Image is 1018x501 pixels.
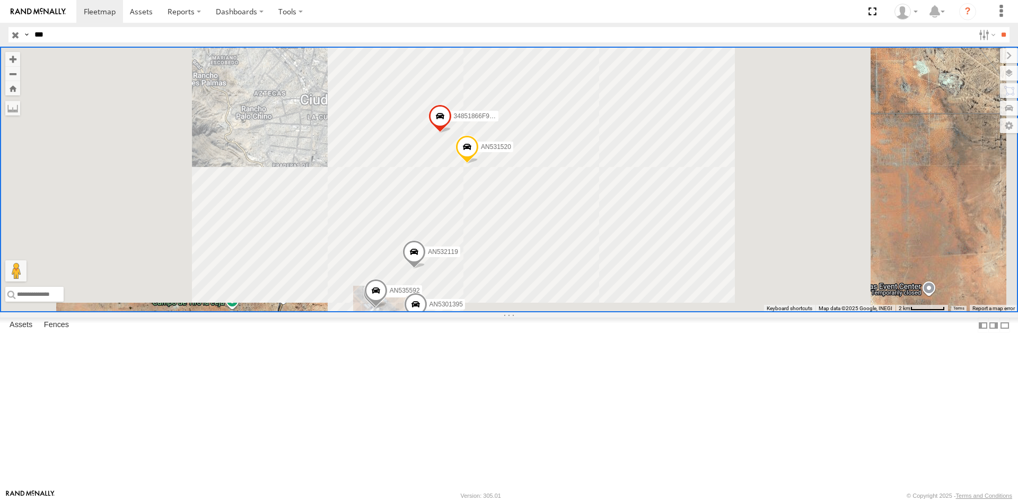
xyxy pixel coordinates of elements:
span: AN532119 [428,248,458,256]
label: Search Query [22,27,31,42]
button: Map Scale: 2 km per 61 pixels [896,305,948,312]
span: L592 [389,288,403,296]
span: AN531520 [481,143,511,150]
label: Dock Summary Table to the Right [988,318,999,333]
button: Zoom in [5,52,20,66]
span: Map data ©2025 Google, INEGI [819,305,892,311]
button: Keyboard shortcuts [767,305,812,312]
label: Dock Summary Table to the Left [978,318,988,333]
a: Visit our Website [6,490,55,501]
label: Fences [39,318,74,333]
a: Report a map error [972,305,1015,311]
label: Search Filter Options [975,27,997,42]
span: AN5301395 [429,300,463,307]
label: Map Settings [1000,118,1018,133]
label: Measure [5,101,20,116]
button: Zoom Home [5,81,20,95]
label: Assets [4,318,38,333]
label: Hide Summary Table [999,318,1010,333]
img: rand-logo.svg [11,8,66,15]
button: Drag Pegman onto the map to open Street View [5,260,27,282]
div: © Copyright 2025 - [907,493,1012,499]
button: Zoom out [5,66,20,81]
a: Terms [953,306,964,311]
span: 34851866F9CC [454,112,499,120]
div: Version: 305.01 [461,493,501,499]
a: Terms and Conditions [956,493,1012,499]
i: ? [959,3,976,20]
span: AN535592 [390,286,420,294]
span: 2 km [899,305,910,311]
div: Roberto Garcia [891,4,922,20]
